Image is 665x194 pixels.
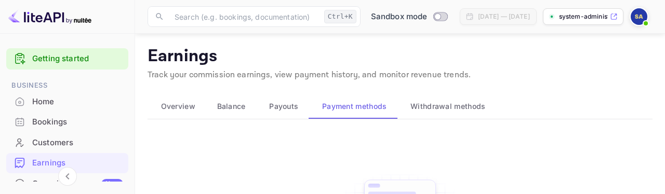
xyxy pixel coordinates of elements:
[410,100,485,113] span: Withdrawal methods
[631,8,647,25] img: System Administrator
[6,112,128,132] div: Bookings
[478,12,530,21] div: [DATE] — [DATE]
[6,133,128,152] a: Customers
[101,179,123,188] div: New
[6,80,128,91] span: Business
[8,8,91,25] img: LiteAPI logo
[371,11,428,23] span: Sandbox mode
[324,10,356,23] div: Ctrl+K
[217,100,246,113] span: Balance
[6,133,128,153] div: Customers
[6,153,128,172] a: Earnings
[6,92,128,111] a: Home
[148,46,653,67] p: Earnings
[6,92,128,112] div: Home
[168,6,320,27] input: Search (e.g. bookings, documentation)
[32,96,123,108] div: Home
[32,116,123,128] div: Bookings
[32,137,123,149] div: Customers
[161,100,195,113] span: Overview
[148,94,653,119] div: scrollable auto tabs example
[322,100,387,113] span: Payment methods
[559,12,608,21] p: system-administrator-s...
[58,167,77,186] button: Collapse navigation
[6,48,128,70] div: Getting started
[367,11,451,23] div: Switch to Production mode
[32,53,123,65] a: Getting started
[269,100,298,113] span: Payouts
[32,157,123,169] div: Earnings
[6,153,128,173] div: Earnings
[148,69,653,81] p: Track your commission earnings, view payment history, and monitor revenue trends.
[32,178,123,190] div: Commission
[6,112,128,131] a: Bookings
[6,174,128,193] a: CommissionNew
